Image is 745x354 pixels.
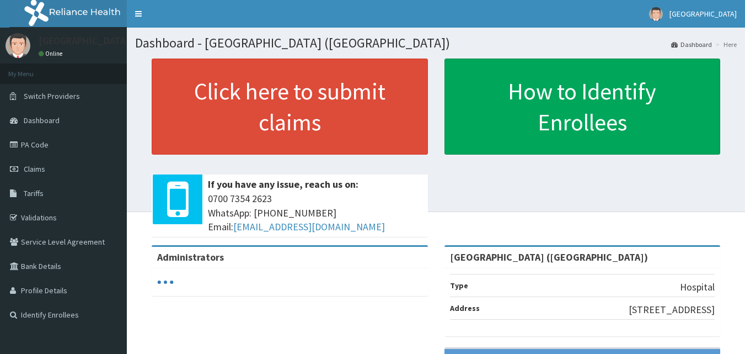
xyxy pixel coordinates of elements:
[208,192,422,234] span: 0700 7354 2623 WhatsApp: [PHONE_NUMBER] Email:
[24,115,60,125] span: Dashboard
[680,280,715,294] p: Hospital
[450,303,480,313] b: Address
[450,251,648,263] strong: [GEOGRAPHIC_DATA] ([GEOGRAPHIC_DATA])
[444,59,721,155] a: How to Identify Enrollees
[6,33,30,58] img: User Image
[157,274,174,290] svg: audio-loading
[24,91,80,101] span: Switch Providers
[157,251,224,263] b: Administrators
[629,303,715,317] p: [STREET_ADDRESS]
[135,36,737,50] h1: Dashboard - [GEOGRAPHIC_DATA] ([GEOGRAPHIC_DATA])
[24,188,44,198] span: Tariffs
[152,59,428,155] a: Click here to submit claims
[208,178,358,191] b: If you have any issue, reach us on:
[39,36,130,46] p: [GEOGRAPHIC_DATA]
[24,164,45,174] span: Claims
[39,50,65,57] a: Online
[649,7,663,21] img: User Image
[233,220,385,233] a: [EMAIL_ADDRESS][DOMAIN_NAME]
[669,9,737,19] span: [GEOGRAPHIC_DATA]
[671,40,712,49] a: Dashboard
[450,281,468,290] b: Type
[713,40,737,49] li: Here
